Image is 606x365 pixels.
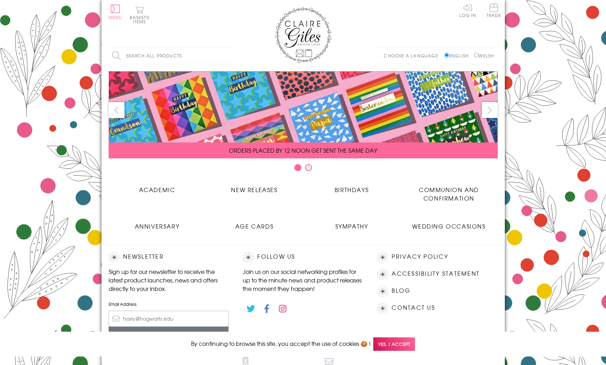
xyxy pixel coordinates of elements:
button: Carousel Page 1 (Current Slide) [294,164,301,171]
h2: Follow Us [243,252,363,263]
label: Email Address [109,301,229,307]
button: Menu [109,5,122,19]
a: Log In [459,4,476,17]
span: Communion and Confirmation [419,185,479,202]
a: Birthdays [303,180,400,194]
span: Anniversary [135,222,180,230]
input: Search all products [109,48,232,64]
span: Academic [139,185,175,194]
a: Age Cards [206,217,303,230]
input: Welsh [474,53,479,57]
a: Privacy Policy [392,252,448,262]
span: New Releases [231,185,277,194]
a: New Releases [206,180,303,194]
a: Wedding Occasions [400,217,498,230]
input: Search [225,48,232,64]
input: harry@hogwarts.edu [109,311,229,327]
span: Sympathy [335,222,368,230]
button: Basket0 items [130,6,149,24]
span: ORDERS PLACED BY 12 NOON GET SENT THE SAME DAY [229,146,377,155]
a: Communion and Confirmation [400,180,498,202]
span: Wedding Occasions [412,222,485,230]
a: Contact Us [392,303,435,313]
button: Carousel Page 2 [305,164,312,171]
p: Choose a language: [384,52,443,59]
span: Yes, I accept [373,337,415,351]
a: Sympathy [303,217,400,230]
a: Trade [486,4,501,19]
p: Sign up for our newsletter to receive the latest product launches, news and offers directly to yo... [109,267,229,293]
a: Academic [109,180,206,194]
button: next [482,102,498,118]
a: Accessibility Statement [392,269,480,279]
a: Anniversary [109,217,206,230]
p: Join us on our social networking profiles for up to the minute news and product releases the mome... [243,267,363,293]
img: Claire Giles Greetings Cards [275,7,331,63]
div: Carousel Pagination [109,164,498,175]
span: Menu [109,14,122,21]
span: Age Cards [235,222,273,230]
input: English [444,53,449,57]
label: Welsh [474,52,494,59]
input: Subscribe [109,327,229,343]
span: Trade [486,4,501,17]
label: English [444,52,472,59]
span: Birthdays [335,185,369,194]
button: prev [109,102,125,118]
span: 0 items [133,14,149,25]
h2: Newsletter [109,252,229,263]
a: Blog [392,286,410,296]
